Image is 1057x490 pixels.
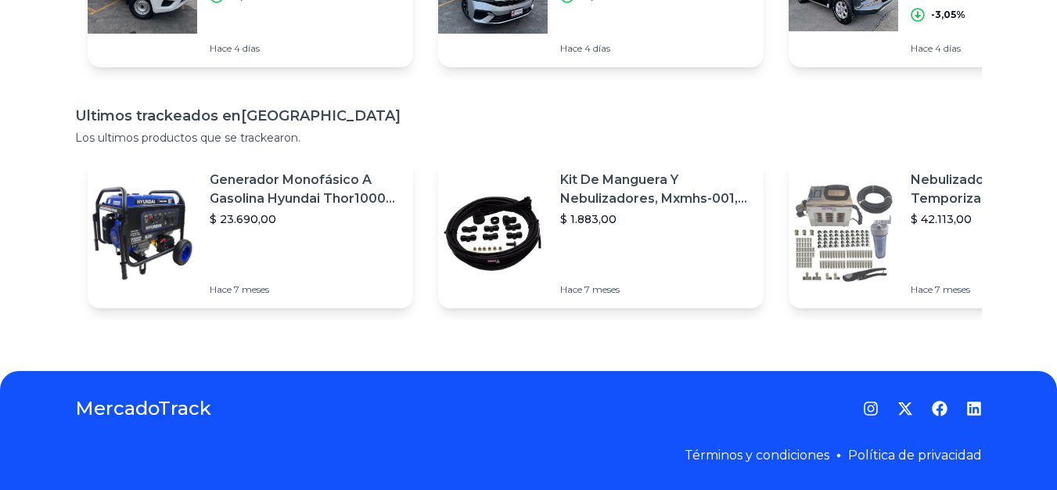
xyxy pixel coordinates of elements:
[897,401,913,416] a: Twitter
[438,158,764,308] a: Featured imageKit De Manguera Y Nebulizadores, Mxmhs-001, 6m, 6 Tees, 8 Bo$ 1.883,00Hace 7 meses
[931,9,965,21] p: -3,05%
[88,158,413,308] a: Featured imageGenerador Monofásico A Gasolina Hyundai Thor10000 P 11.5 Kw$ 23.690,00Hace 7 meses
[210,211,401,227] p: $ 23.690,00
[560,283,751,296] p: Hace 7 meses
[438,178,548,288] img: Featured image
[75,130,982,146] p: Los ultimos productos que se trackearon.
[210,171,401,208] p: Generador Monofásico A Gasolina Hyundai Thor10000 P 11.5 Kw
[560,42,698,55] p: Hace 4 días
[966,401,982,416] a: LinkedIn
[848,448,982,463] a: Política de privacidad
[685,448,829,463] a: Términos y condiciones
[560,211,751,227] p: $ 1.883,00
[932,401,947,416] a: Facebook
[75,105,982,127] h1: Ultimos trackeados en [GEOGRAPHIC_DATA]
[75,396,211,421] a: MercadoTrack
[210,42,336,55] p: Hace 4 días
[863,401,879,416] a: Instagram
[560,171,751,208] p: Kit De Manguera Y Nebulizadores, Mxmhs-001, 6m, 6 Tees, 8 Bo
[789,178,898,288] img: Featured image
[88,178,197,288] img: Featured image
[210,283,401,296] p: Hace 7 meses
